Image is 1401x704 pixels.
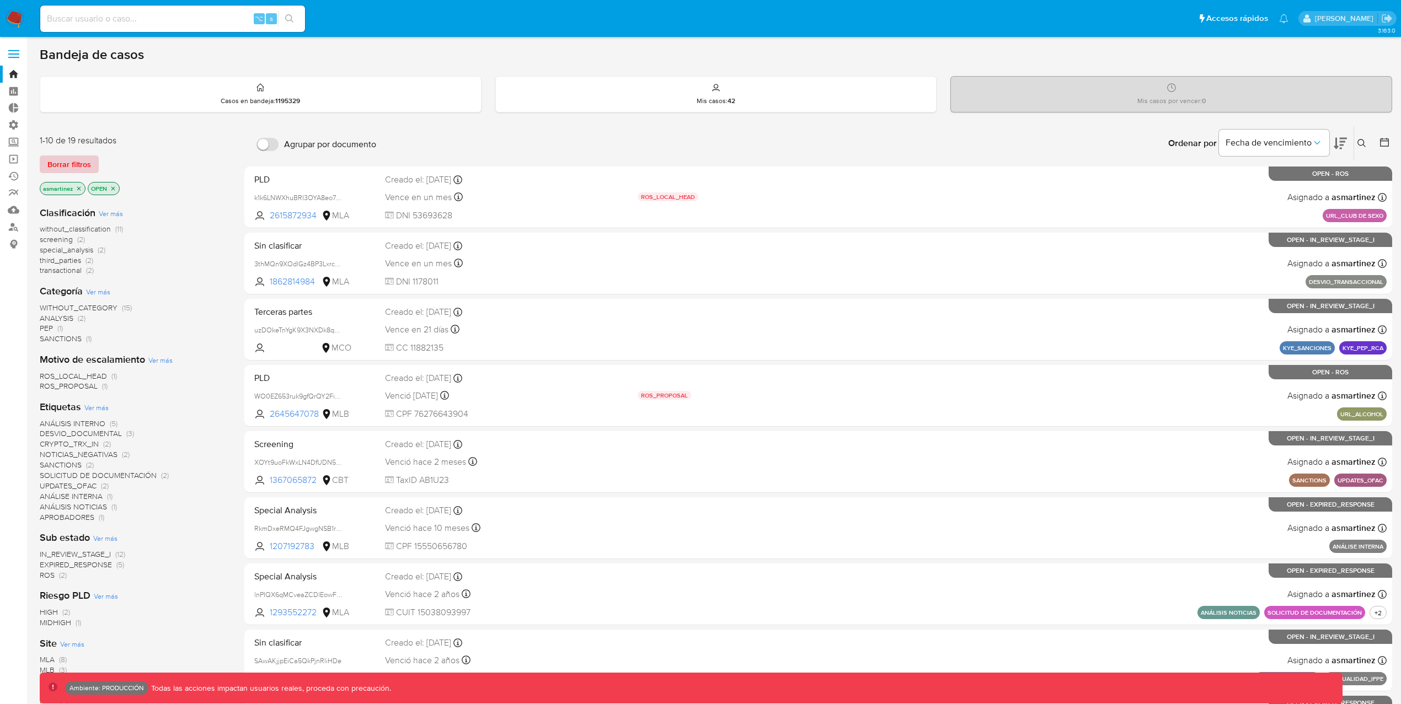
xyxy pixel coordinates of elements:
[1381,13,1393,24] a: Salir
[148,683,391,694] p: Todas las acciones impactan usuarios reales, proceda con precaución.
[278,11,301,26] button: search-icon
[270,13,273,24] span: s
[255,13,263,24] span: ⌥
[1315,13,1377,24] p: leidy.martinez@mercadolibre.com.co
[1206,13,1268,24] span: Accesos rápidos
[1279,14,1288,23] a: Notificaciones
[69,686,144,690] p: Ambiente: PRODUCCIÓN
[40,12,305,26] input: Buscar usuario o caso...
